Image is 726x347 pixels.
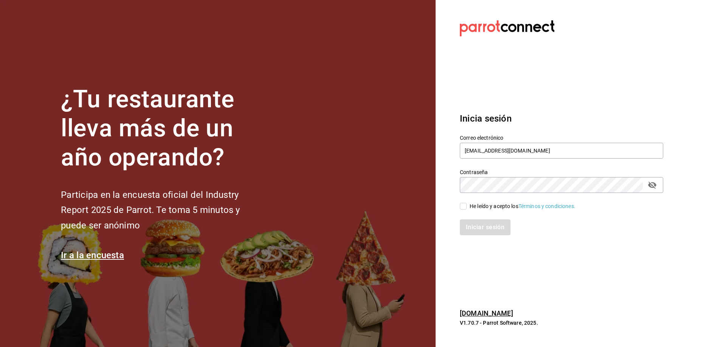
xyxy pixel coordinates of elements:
[460,319,663,327] p: V1.70.7 - Parrot Software, 2025.
[460,143,663,159] input: Ingresa tu correo electrónico
[61,250,124,261] a: Ir a la encuesta
[646,179,659,191] button: passwordField
[460,112,663,125] h3: Inicia sesión
[460,170,663,175] label: Contraseña
[518,203,576,209] a: Términos y condiciones.
[460,309,513,317] a: [DOMAIN_NAME]
[61,85,265,172] h1: ¿Tu restaurante lleva más de un año operando?
[61,187,265,233] h2: Participa en la encuesta oficial del Industry Report 2025 de Parrot. Te toma 5 minutos y puede se...
[460,135,663,140] label: Correo electrónico
[470,202,576,210] div: He leído y acepto los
